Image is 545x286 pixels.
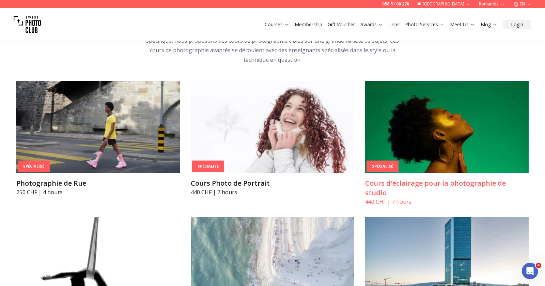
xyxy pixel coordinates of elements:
span: 4 [536,263,541,268]
button: Photo Services [402,20,447,29]
img: Photographie de Rue [16,81,180,173]
button: Meet Us [447,20,478,29]
button: Courses [262,20,292,29]
a: Cours d'éclairage pour la photographie de studioSpécialiséCours d'éclairage pour la photographie ... [365,81,529,206]
h3: Cours d'éclairage pour la photographie de studio [365,178,529,198]
button: Trips [386,20,402,29]
button: Membership [292,20,325,29]
a: Gift Voucher [328,21,355,28]
p: 250 CHF | 4 hours [16,188,180,196]
a: Courses [265,21,289,28]
a: Awards [360,21,383,28]
a: Meet Us [450,21,475,28]
iframe: Intercom live chat [522,263,538,279]
img: Cours d'éclairage pour la photographie de studio [365,81,529,173]
p: 440 CHF | 7 hours [191,188,354,196]
img: Cours Photo de Portrait [191,81,354,173]
a: Cours Photo de PortraitSpécialiséCours Photo de Portrait440 CHF | 7 hours [191,81,354,196]
a: Blog [481,21,497,28]
div: Spécialisé [367,161,399,172]
button: Awards [358,20,386,29]
div: Spécialisé [192,161,224,172]
a: Trips [389,21,400,28]
a: Photo Services [405,21,445,28]
img: Swiss photo club [14,11,41,38]
h3: Photographie de Rue [16,178,180,188]
h3: Cours Photo de Portrait [191,178,354,188]
button: Gift Voucher [325,20,358,29]
a: Photographie de RueSpécialiséPhotographie de Rue250 CHF | 4 hours [16,81,180,196]
button: Login [503,20,531,29]
p: 440 CHF | 7 hours [365,198,529,206]
div: Spécialisé [18,161,50,172]
a: 058 51 00 270 [382,1,409,7]
a: Membership [295,21,322,28]
button: Blog [478,20,500,29]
